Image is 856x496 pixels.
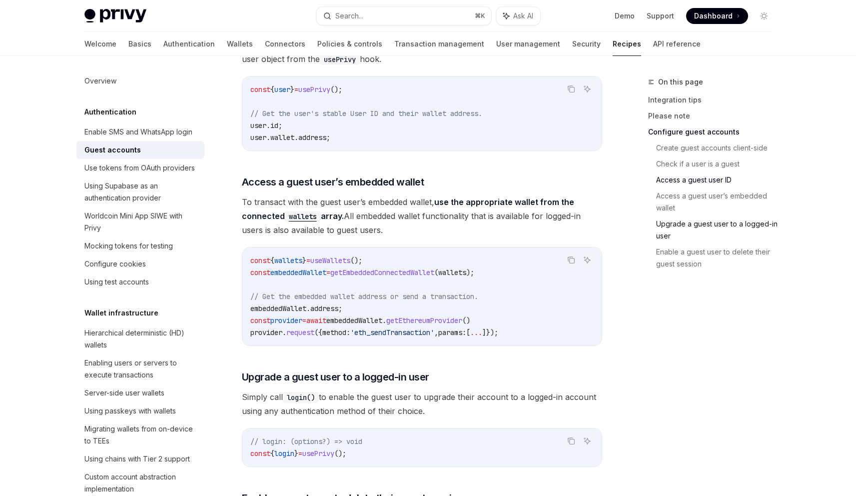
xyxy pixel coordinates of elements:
div: Mocking tokens for testing [84,240,173,252]
a: Connectors [265,32,305,56]
a: Welcome [84,32,116,56]
a: Migrating wallets from on-device to TEEs [76,420,204,450]
a: Enable a guest user to delete their guest session [656,244,780,272]
span: ); [466,268,474,277]
a: Worldcoin Mini App SIWE with Privy [76,207,204,237]
span: = [326,268,330,277]
span: method: [322,328,350,337]
span: const [250,449,270,458]
span: const [250,256,270,265]
span: . [294,133,298,142]
div: Guest accounts [84,144,141,156]
span: { [270,256,274,265]
span: request [286,328,314,337]
span: Simply call to enable the guest user to upgrade their account to a logged-in account using any au... [242,390,602,418]
button: Ask AI [581,434,594,447]
span: . [306,304,310,313]
a: Basics [128,32,151,56]
a: use the appropriate wallet from the connectedwalletsarray. [242,197,574,221]
a: Access a guest user’s embedded wallet [656,188,780,216]
h5: Wallet infrastructure [84,307,158,319]
span: usePrivy [302,449,334,458]
a: Configure guest accounts [648,124,780,140]
button: Copy the contents from the code block [565,253,578,266]
a: User management [496,32,560,56]
a: Use tokens from OAuth providers [76,159,204,177]
span: = [306,256,310,265]
a: Enable SMS and WhatsApp login [76,123,204,141]
span: ; [326,133,330,142]
span: { [270,449,274,458]
div: Using Supabase as an authentication provider [84,180,198,204]
code: usePrivy [320,54,360,65]
span: embeddedWallet [270,268,326,277]
a: Security [572,32,601,56]
span: ; [338,304,342,313]
span: provider [250,328,282,337]
span: (); [330,85,342,94]
a: Authentication [163,32,215,56]
span: (); [334,449,346,458]
a: Demo [615,11,635,21]
div: Worldcoin Mini App SIWE with Privy [84,210,198,234]
a: Configure cookies [76,255,204,273]
span: const [250,268,270,277]
span: ]}); [482,328,498,337]
a: Using test accounts [76,273,204,291]
button: Ask AI [496,7,540,25]
div: Using test accounts [84,276,149,288]
span: Access a guest user’s embedded wallet [242,175,424,189]
span: { [270,85,274,94]
span: wallet [270,133,294,142]
a: Transaction management [394,32,484,56]
span: On this page [658,76,703,88]
a: Support [647,11,674,21]
a: Guest accounts [76,141,204,159]
span: = [298,449,302,458]
span: ... [470,328,482,337]
div: Enable SMS and WhatsApp login [84,126,192,138]
span: , [434,328,438,337]
div: Server-side user wallets [84,387,164,399]
span: getEmbeddedConnectedWallet [330,268,434,277]
a: Integration tips [648,92,780,108]
div: Enabling users or servers to execute transactions [84,357,198,381]
div: Using chains with Tier 2 support [84,453,190,465]
span: Upgrade a guest user to a logged-in user [242,370,429,384]
div: Search... [335,10,363,22]
a: Check if a user is a guest [656,156,780,172]
a: API reference [653,32,701,56]
span: () [462,316,470,325]
span: (); [350,256,362,265]
a: Recipes [613,32,641,56]
a: Upgrade a guest user to a logged-in user [656,216,780,244]
span: // Get the user's stable User ID and their wallet address. [250,109,482,118]
span: const [250,85,270,94]
span: ({ [314,328,322,337]
button: Copy the contents from the code block [565,434,578,447]
span: const [250,316,270,325]
a: Enabling users or servers to execute transactions [76,354,204,384]
code: wallets [285,211,321,222]
a: Wallets [227,32,253,56]
button: Toggle dark mode [756,8,772,24]
span: Ask AI [513,11,533,21]
button: Search...⌘K [316,7,491,25]
span: } [302,256,306,265]
a: Overview [76,72,204,90]
span: } [294,449,298,458]
span: ⌘ K [475,12,485,20]
span: . [266,133,270,142]
span: // login: (options?) => void [250,437,362,446]
span: . [382,316,386,325]
a: Dashboard [686,8,748,24]
span: provider [270,316,302,325]
div: Use tokens from OAuth providers [84,162,195,174]
span: wallets [274,256,302,265]
a: Server-side user wallets [76,384,204,402]
span: user [274,85,290,94]
span: getEthereumProvider [386,316,462,325]
span: . [282,328,286,337]
span: useWallets [310,256,350,265]
a: Please note [648,108,780,124]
